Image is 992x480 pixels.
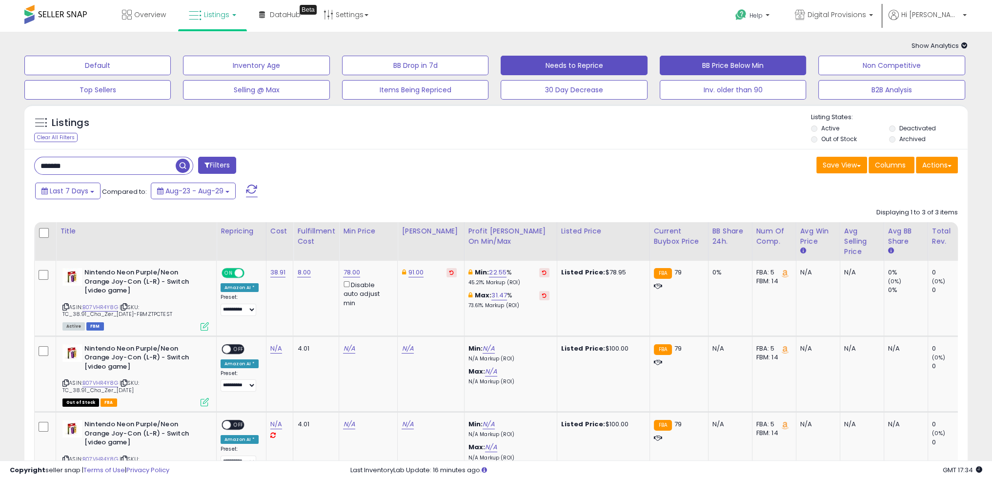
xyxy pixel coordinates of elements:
[165,186,223,196] span: Aug-23 - Aug-29
[876,208,958,217] div: Displaying 1 to 3 of 3 items
[151,183,236,199] button: Aug-23 - Aug-29
[674,268,682,277] span: 79
[475,268,489,277] b: Min:
[654,344,672,355] small: FBA
[501,56,647,75] button: Needs to Reprice
[561,268,642,277] div: $78.95
[223,269,235,277] span: ON
[84,268,203,298] b: Nintendo Neon Purple/Neon Orange Joy-Con (L-R) - Switch [video game]
[62,344,82,362] img: 411MmYwjQ5L._SL40_.jpg
[221,446,259,468] div: Preset:
[221,435,259,444] div: Amazon AI *
[888,247,894,255] small: Avg BB Share.
[297,344,331,353] div: 4.01
[343,226,393,236] div: Min Price
[468,367,486,376] b: Max:
[899,135,926,143] label: Archived
[674,419,682,429] span: 79
[82,303,118,312] a: B07VHR4Y8G
[468,355,549,362] p: N/A Markup (ROI)
[888,420,920,429] div: N/A
[62,398,99,407] span: All listings that are currently out of stock and unavailable for purchase on Amazon
[889,10,967,32] a: Hi [PERSON_NAME]
[126,465,169,475] a: Privacy Policy
[243,269,259,277] span: OFF
[660,56,806,75] button: BB Price Below Min
[24,56,171,75] button: Default
[712,420,745,429] div: N/A
[270,419,282,429] a: N/A
[489,268,506,277] a: 22.55
[943,465,982,475] span: 2025-09-6 17:34 GMT
[101,398,117,407] span: FBA
[343,344,355,354] a: N/A
[183,56,329,75] button: Inventory Age
[844,344,876,353] div: N/A
[50,186,88,196] span: Last 7 Days
[221,370,259,392] div: Preset:
[102,187,147,196] span: Compared to:
[818,80,965,100] button: B2B Analysis
[34,133,78,142] div: Clear All Filters
[756,344,789,353] div: FBA: 5
[183,80,329,100] button: Selling @ Max
[888,268,928,277] div: 0%
[501,80,647,100] button: 30 Day Decrease
[82,379,118,387] a: B07VHR4Y8G
[204,10,229,20] span: Listings
[756,277,789,286] div: FBM: 14
[402,226,460,236] div: [PERSON_NAME]
[468,291,549,309] div: %
[800,344,832,353] div: N/A
[62,322,85,331] span: All listings currently available for purchase on Amazon
[561,344,642,353] div: $100.00
[485,367,497,376] a: N/A
[350,466,982,475] div: Last InventoryLab Update: 16 minutes ago.
[756,429,789,438] div: FBM: 14
[561,344,606,353] b: Listed Price:
[342,56,488,75] button: BB Drop in 7d
[62,420,82,438] img: 411MmYwjQ5L._SL40_.jpg
[875,160,906,170] span: Columns
[468,344,483,353] b: Min:
[654,268,672,279] small: FBA
[84,420,203,450] b: Nintendo Neon Purple/Neon Orange Joy-Con (L-R) - Switch [video game]
[749,11,763,20] span: Help
[402,419,413,429] a: N/A
[932,268,972,277] div: 0
[402,344,413,354] a: N/A
[84,344,203,374] b: Nintendo Neon Purple/Neon Orange Joy-Con (L-R) - Switch [video game]
[221,283,259,292] div: Amazon AI *
[660,80,806,100] button: Inv. older than 90
[932,277,946,285] small: (0%)
[735,9,747,21] i: Get Help
[821,124,839,132] label: Active
[221,294,259,316] div: Preset:
[932,438,972,447] div: 0
[932,420,972,429] div: 0
[888,277,902,285] small: (0%)
[198,157,236,174] button: Filters
[297,226,335,247] div: Fulfillment Cost
[300,5,317,15] div: Tooltip anchor
[561,268,606,277] b: Listed Price:
[231,345,246,353] span: OFF
[916,157,958,173] button: Actions
[932,344,972,353] div: 0
[654,420,672,431] small: FBA
[60,226,212,236] div: Title
[491,291,507,300] a: 31.47
[134,10,166,20] span: Overview
[62,268,82,286] img: 411MmYwjQ5L._SL40_.jpg
[911,41,968,50] span: Show Analytics
[800,420,832,429] div: N/A
[888,344,920,353] div: N/A
[86,322,104,331] span: FBM
[342,80,488,100] button: Items Being Repriced
[468,442,486,452] b: Max:
[468,431,549,438] p: N/A Markup (ROI)
[10,465,45,475] strong: Copyright
[62,268,209,330] div: ASIN:
[756,226,792,247] div: Num of Comp.
[24,80,171,100] button: Top Sellers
